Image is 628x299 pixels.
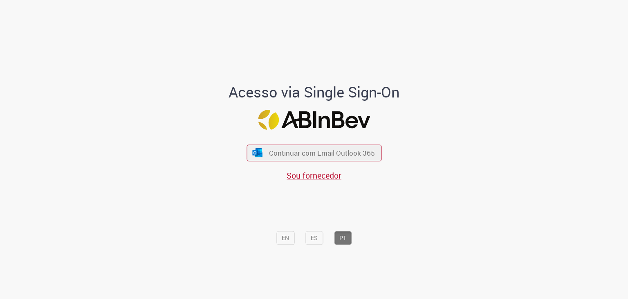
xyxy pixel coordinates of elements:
[269,148,375,158] span: Continuar com Email Outlook 365
[201,84,428,100] h1: Acesso via Single Sign-On
[305,231,323,245] button: ES
[287,170,341,181] a: Sou fornecedor
[276,231,294,245] button: EN
[258,110,370,130] img: Logo ABInBev
[252,149,263,157] img: ícone Azure/Microsoft 360
[247,145,381,161] button: ícone Azure/Microsoft 360 Continuar com Email Outlook 365
[334,231,352,245] button: PT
